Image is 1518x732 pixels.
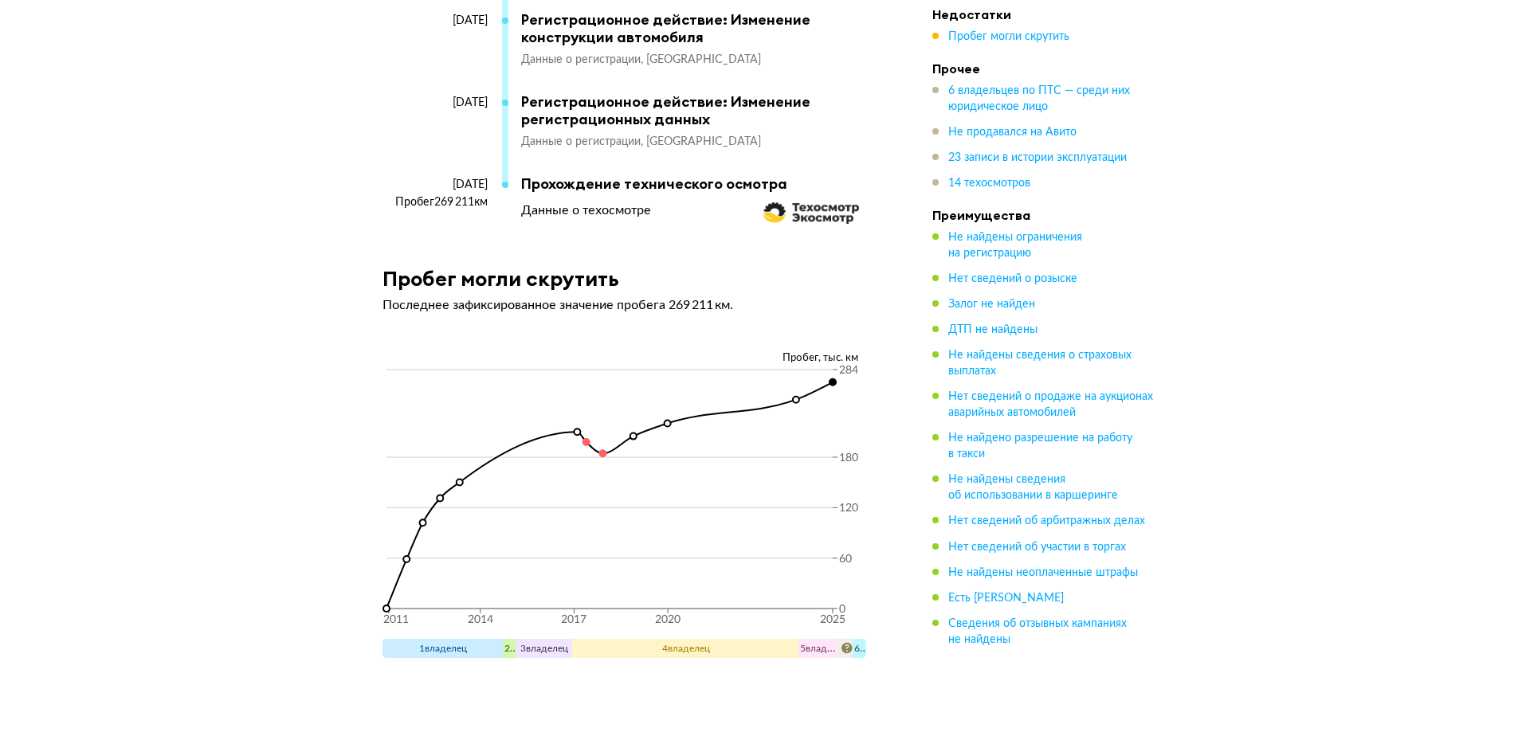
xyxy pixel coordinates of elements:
[948,433,1132,460] span: Не найдено разрешение на работу в такси
[839,365,858,376] tspan: 284
[382,14,488,28] div: [DATE]
[467,614,492,625] tspan: 2014
[948,232,1082,259] span: Не найдены ограничения на регистрацию
[948,617,1127,644] span: Сведения об отзывных кампаниях не найдены
[419,644,467,653] span: 1 владелец
[521,93,869,128] div: Регистрационное действие: Изменение регистрационных данных
[646,54,761,65] span: [GEOGRAPHIC_DATA]
[948,324,1037,335] span: ДТП не найдены
[932,6,1155,22] h4: Недостатки
[521,11,869,46] div: Регистрационное действие: Изменение конструкции автомобиля
[948,474,1118,501] span: Не найдены сведения об использовании в каршеринге
[948,515,1145,526] span: Нет сведений об арбитражных делах
[948,178,1030,189] span: 14 техосмотров
[382,178,488,192] div: [DATE]
[504,643,552,654] span: 2 владелец
[820,614,845,625] tspan: 2025
[382,195,488,209] div: Пробег 269 211 км
[763,202,859,224] img: logo
[948,299,1035,310] span: Залог не найден
[521,54,646,65] span: Данные о регистрации
[948,152,1127,163] span: 23 записи в истории эксплуатации
[854,643,902,654] span: 6 владелец
[948,273,1077,284] span: Нет сведений о розыске
[561,614,586,625] tspan: 2017
[839,554,852,565] tspan: 60
[839,452,858,464] tspan: 180
[948,31,1069,42] span: Пробег могли скрутить
[646,136,761,147] span: [GEOGRAPHIC_DATA]
[839,503,858,515] tspan: 120
[948,541,1126,552] span: Нет сведений об участии в торгах
[382,351,885,366] div: Пробег, тыс. км
[948,592,1064,603] span: Есть [PERSON_NAME]
[948,566,1138,577] span: Не найдены неоплаченные штрафы
[800,643,848,654] span: 5 владелец
[520,644,568,653] span: 3 владелец
[521,175,869,193] div: Прохождение технического осмотра
[948,85,1130,112] span: 6 владельцев по ПТС — среди них юридическое лицо
[948,350,1132,377] span: Не найдены сведения о страховых выплатах
[932,207,1155,223] h4: Преимущества
[948,127,1077,138] span: Не продавался на Авито
[382,96,488,110] div: [DATE]
[382,297,885,313] p: Последнее зафиксированное значение пробега 269 211 км.
[521,202,651,218] div: Данные о техосмотре
[662,644,710,653] span: 4 владелец
[948,391,1153,418] span: Нет сведений о продаже на аукционах аварийных автомобилей
[383,614,409,625] tspan: 2011
[839,604,845,615] tspan: 0
[932,61,1155,76] h4: Прочее
[655,614,681,625] tspan: 2020
[521,136,646,147] span: Данные о регистрации
[382,266,619,291] h3: Пробег могли скрутить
